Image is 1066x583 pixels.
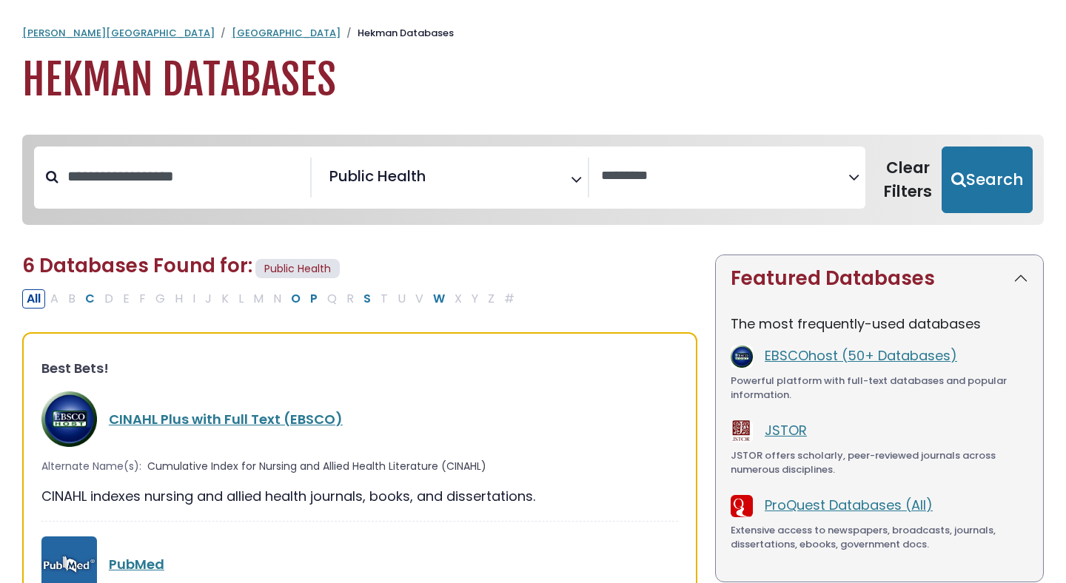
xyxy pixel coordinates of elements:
a: [GEOGRAPHIC_DATA] [232,26,341,40]
textarea: Search [601,169,848,184]
a: EBSCOhost (50+ Databases) [765,346,957,365]
span: Public Health [255,259,340,279]
span: 6 Databases Found for: [22,252,252,279]
nav: breadcrumb [22,26,1044,41]
div: CINAHL indexes nursing and allied health journals, books, and dissertations. [41,486,678,506]
button: Filter Results O [286,289,305,309]
button: Filter Results W [429,289,449,309]
h1: Hekman Databases [22,55,1044,105]
span: Public Health [329,165,426,187]
div: Powerful platform with full-text databases and popular information. [731,374,1028,402]
button: All [22,289,45,309]
a: ProQuest Databases (All) [765,496,933,514]
button: Featured Databases [716,255,1043,302]
button: Filter Results P [306,289,322,309]
a: [PERSON_NAME][GEOGRAPHIC_DATA] [22,26,215,40]
span: Alternate Name(s): [41,459,141,474]
div: Alpha-list to filter by first letter of database name [22,289,520,307]
li: Public Health [324,165,426,187]
a: JSTOR [765,421,807,439]
button: Clear Filters [874,146,942,213]
button: Filter Results C [81,289,99,309]
h3: Best Bets! [41,360,678,377]
input: Search database by title or keyword [58,164,310,189]
li: Hekman Databases [341,26,454,41]
button: Submit for Search Results [942,146,1033,213]
a: PubMed [109,555,164,573]
span: Cumulative Index for Nursing and Allied Health Literature (CINAHL) [147,459,486,474]
textarea: Search [429,173,439,189]
nav: Search filters [22,135,1044,225]
button: Filter Results S [359,289,375,309]
a: CINAHL Plus with Full Text (EBSCO) [109,410,343,428]
div: Extensive access to newspapers, broadcasts, journals, dissertations, ebooks, government docs. [731,523,1028,552]
div: JSTOR offers scholarly, peer-reviewed journals across numerous disciplines. [731,448,1028,477]
p: The most frequently-used databases [731,314,1028,334]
